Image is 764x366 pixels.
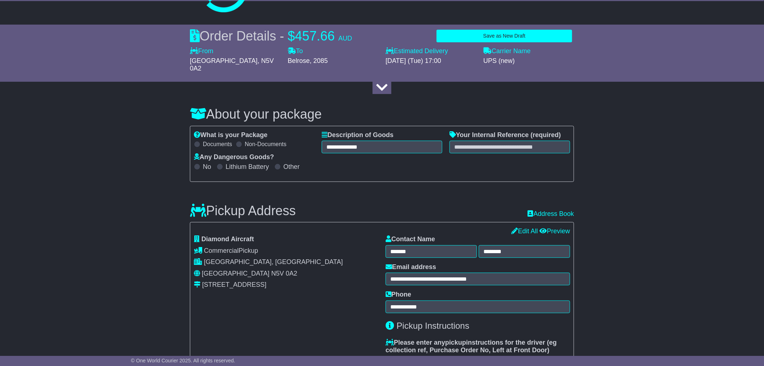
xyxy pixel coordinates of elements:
a: Address Book [528,210,574,218]
div: Order Details - [190,28,352,44]
span: Pickup Instructions [397,321,469,331]
button: Save as New Draft [437,30,572,42]
span: eg collection ref, Purchase Order No, Left at Front Door [386,339,557,354]
div: [STREET_ADDRESS] [202,281,266,289]
label: Phone [386,291,411,299]
span: N5V 0A2 [271,270,297,277]
label: Your Internal Reference (required) [450,131,561,139]
a: Preview [540,227,570,235]
div: Pickup [194,247,378,255]
label: Description of Goods [322,131,394,139]
label: Documents [203,141,232,148]
label: Carrier Name [483,47,531,55]
span: © One World Courier 2025. All rights reserved. [131,358,235,363]
label: No [203,163,211,171]
label: Lithium Battery [226,163,269,171]
h3: About your package [190,107,574,122]
span: 457.66 [295,29,335,43]
label: From [190,47,213,55]
span: AUD [338,35,352,42]
div: UPS (new) [483,57,574,65]
label: Please enter any instructions for the driver ( ) [386,339,570,354]
div: [DATE] (Tue) 17:00 [386,57,476,65]
h3: Pickup Address [190,204,296,218]
a: Edit All [512,227,538,235]
label: To [288,47,303,55]
span: [GEOGRAPHIC_DATA] [202,270,269,277]
label: What is your Package [194,131,268,139]
label: Other [283,163,300,171]
span: , 2085 [310,57,328,64]
label: Email address [386,263,436,271]
span: Commercial [204,247,239,254]
label: Any Dangerous Goods? [194,153,274,161]
label: Non-Documents [245,141,287,148]
span: , N5V 0A2 [190,57,274,72]
span: [GEOGRAPHIC_DATA] [190,57,257,64]
label: Estimated Delivery [386,47,476,55]
label: Contact Name [386,235,435,243]
span: [GEOGRAPHIC_DATA], [GEOGRAPHIC_DATA] [204,258,343,265]
span: Belrose [288,57,310,64]
span: pickup [445,339,466,346]
span: $ [288,29,295,43]
span: Diamond Aircraft [201,235,254,243]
